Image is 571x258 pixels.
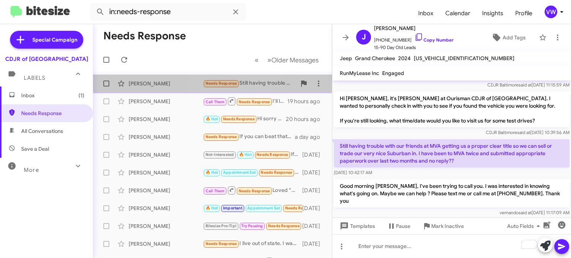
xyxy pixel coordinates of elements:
[129,151,203,159] div: [PERSON_NAME]
[302,169,326,176] div: [DATE]
[271,56,319,64] span: Older Messages
[250,52,263,68] button: Previous
[21,127,63,135] span: All Conversations
[476,3,509,24] a: Insights
[261,170,292,175] span: Needs Response
[382,70,404,76] span: Engaged
[503,31,526,44] span: Add Tags
[334,170,372,175] span: [DATE] 10:42:17 AM
[90,3,246,21] input: Search
[239,189,270,193] span: Needs Response
[203,204,302,212] div: ok thxs
[481,31,535,44] button: Add Tags
[24,167,39,173] span: More
[295,133,326,141] div: a day ago
[257,152,288,157] span: Needs Response
[334,92,570,127] p: Hi [PERSON_NAME], it's [PERSON_NAME] at Ourisman CDJR of [GEOGRAPHIC_DATA]. I wanted to personall...
[21,145,49,153] span: Save a Deal
[203,150,302,159] div: If i sell im not buying
[519,210,532,215] span: said at
[268,223,300,228] span: Needs Response
[203,97,287,106] div: I'll look shortly. I'm on a job site
[334,179,570,208] p: Good morning [PERSON_NAME], I've been trying to call you. I was interested in knowing what's goin...
[500,210,570,215] span: vernando [DATE] 11:17:09 AM
[206,223,236,228] span: Bitesize Pro-Tip!
[334,139,570,167] p: Still having trouble with our friends at MVA getting us a proper clear title so we can sell or tr...
[129,98,203,105] div: [PERSON_NAME]
[24,75,45,81] span: Labels
[206,99,225,104] span: Call Them
[287,98,326,105] div: 19 hours ago
[129,115,203,123] div: [PERSON_NAME]
[486,130,570,135] span: CDJR Baltimore [DATE] 10:39:56 AM
[362,31,366,43] span: J
[332,219,381,233] button: Templates
[255,55,259,65] span: «
[251,52,323,68] nav: Page navigation example
[487,82,570,88] span: CDJR Baltimore [DATE] 11:15:59 AM
[239,99,270,104] span: Needs Response
[206,189,225,193] span: Call Them
[129,205,203,212] div: [PERSON_NAME]
[501,219,549,233] button: Auto Fields
[206,117,218,121] span: 🔥 Hot
[241,223,263,228] span: Try Pausing
[32,36,77,43] span: Special Campaign
[374,33,454,44] span: [PHONE_NUMBER]
[206,170,218,175] span: 🔥 Hot
[507,219,543,233] span: Auto Fields
[517,130,530,135] span: said at
[203,186,302,195] div: Loved “Hello [PERSON_NAME], I sent you pictures over of the He…”
[538,6,563,18] button: vw
[302,240,326,248] div: [DATE]
[223,170,256,175] span: Appointment Set
[239,152,252,157] span: 🔥 Hot
[340,55,352,62] span: Jeep
[203,79,296,88] div: Still having trouble with our friends at MVA getting us a proper clear title so we can sell or tr...
[398,55,411,62] span: 2024
[21,92,84,99] span: Inbox
[203,168,302,177] div: They said it was a no go
[332,234,571,258] div: To enrich screen reader interactions, please activate Accessibility in Grammarly extension settings
[267,55,271,65] span: »
[206,134,237,139] span: Needs Response
[431,219,464,233] span: Mark Inactive
[5,55,88,63] div: CDJR of [GEOGRAPHIC_DATA]
[414,37,454,43] a: Copy Number
[414,55,514,62] span: [US_VEHICLE_IDENTIFICATION_NUMBER]
[519,82,532,88] span: said at
[129,240,203,248] div: [PERSON_NAME]
[396,219,410,233] span: Pause
[302,187,326,194] div: [DATE]
[203,133,295,141] div: If you can beat that offer I'm willing to make the drive. [GEOGRAPHIC_DATA] is roughly 2hrs from ...
[340,70,379,76] span: RunMyLease Inc
[374,24,454,33] span: [PERSON_NAME]
[223,206,242,210] span: Important
[103,30,186,42] h1: Needs Response
[129,80,203,87] div: [PERSON_NAME]
[206,206,218,210] span: 🔥 Hot
[381,219,416,233] button: Pause
[223,117,255,121] span: Needs Response
[509,3,538,24] a: Profile
[439,3,476,24] a: Calendar
[355,55,395,62] span: Grand Cherokee
[21,110,84,117] span: Needs Response
[129,169,203,176] div: [PERSON_NAME]
[302,205,326,212] div: [DATE]
[206,241,237,246] span: Needs Response
[302,151,326,159] div: [DATE]
[129,222,203,230] div: [PERSON_NAME]
[129,187,203,194] div: [PERSON_NAME]
[412,3,439,24] a: Inbox
[203,115,286,123] div: Hi sorry I'm in [US_STATE] any other way to do this
[78,92,84,99] span: (1)
[374,44,454,51] span: 15-90 Day Old Leads
[129,133,203,141] div: [PERSON_NAME]
[206,152,234,157] span: Not-Interested
[203,239,302,248] div: I live out of state. I was looking for a price quote as the local dealership was still a little h...
[545,6,557,18] div: vw
[338,219,375,233] span: Templates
